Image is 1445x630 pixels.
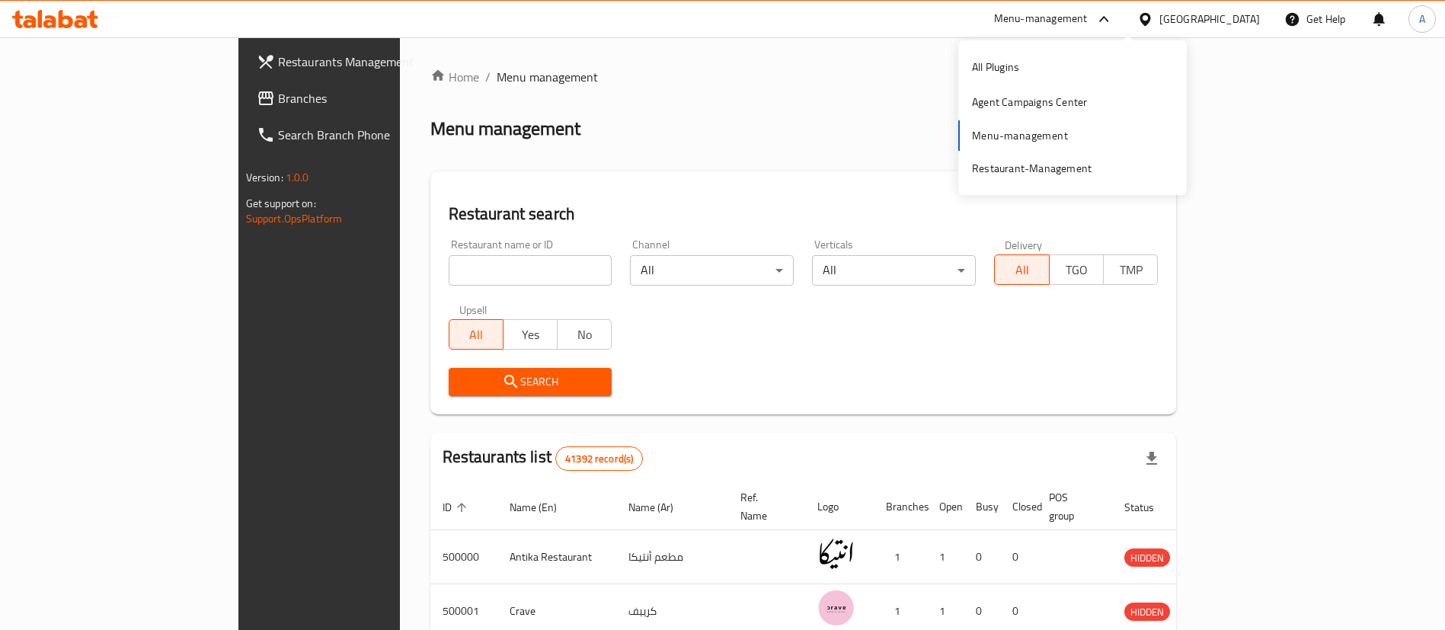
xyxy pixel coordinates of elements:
td: 0 [1000,530,1037,584]
div: All [812,255,976,286]
td: 0 [964,530,1000,584]
button: Search [449,368,612,396]
nav: breadcrumb [430,68,1177,86]
a: Branches [245,80,480,117]
th: Busy [964,484,1000,530]
span: Name (En) [510,498,577,516]
td: 1 [927,530,964,584]
span: POS group [1049,488,1094,525]
span: Branches [278,89,468,107]
span: Get support on: [246,193,316,213]
span: No [564,324,606,346]
span: Version: [246,168,283,187]
input: Search for restaurant name or ID.. [449,255,612,286]
h2: Restaurants list [443,446,644,471]
div: Agent Campaigns Center [972,94,1087,110]
button: TMP [1103,254,1158,285]
div: Menu-management [994,10,1088,28]
span: A [1419,11,1425,27]
a: Restaurants Management [245,43,480,80]
img: Crave [817,589,855,627]
a: Support.OpsPlatform [246,209,343,229]
span: Restaurants Management [278,53,468,71]
span: 41392 record(s) [556,452,642,466]
li: / [485,68,491,86]
div: Restaurant-Management [972,160,1092,177]
th: Closed [1000,484,1037,530]
button: No [557,319,612,350]
td: Antika Restaurant [497,530,616,584]
th: Branches [874,484,927,530]
button: All [994,254,1049,285]
button: TGO [1049,254,1104,285]
span: Name (Ar) [628,498,693,516]
div: All [630,255,794,286]
button: All [449,319,504,350]
span: 1.0.0 [286,168,309,187]
span: All [456,324,497,346]
div: [GEOGRAPHIC_DATA] [1159,11,1260,27]
h2: Menu management [430,117,580,141]
label: Upsell [459,304,488,315]
th: Open [927,484,964,530]
span: Search [461,373,600,392]
span: HIDDEN [1124,603,1170,621]
span: TMP [1110,259,1152,281]
span: All [1001,259,1043,281]
span: Ref. Name [740,488,787,525]
span: TGO [1056,259,1098,281]
a: Search Branch Phone [245,117,480,153]
div: HIDDEN [1124,548,1170,567]
td: 1 [874,530,927,584]
div: Export file [1133,440,1170,477]
span: HIDDEN [1124,549,1170,567]
div: All Plugins [972,59,1019,75]
label: Delivery [1005,239,1043,250]
button: Yes [503,319,558,350]
div: Total records count [555,446,643,471]
th: Logo [805,484,874,530]
img: Antika Restaurant [817,535,855,573]
span: Search Branch Phone [278,126,468,144]
td: مطعم أنتيكا [616,530,728,584]
span: Status [1124,498,1174,516]
span: Yes [510,324,551,346]
span: ID [443,498,472,516]
h2: Restaurant search [449,203,1159,225]
span: Menu management [497,68,598,86]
